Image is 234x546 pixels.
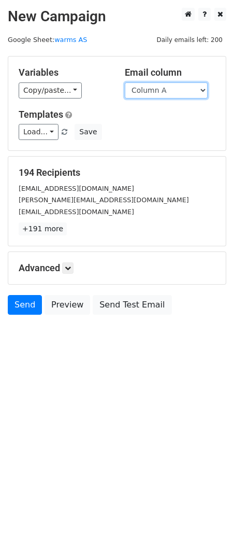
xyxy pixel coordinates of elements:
[19,67,109,78] h5: Variables
[8,295,42,315] a: Send
[8,36,87,44] small: Google Sheet:
[19,167,215,178] h5: 194 Recipients
[153,36,226,44] a: Daily emails left: 200
[19,109,63,120] a: Templates
[19,196,189,204] small: [PERSON_NAME][EMAIL_ADDRESS][DOMAIN_NAME]
[19,82,82,99] a: Copy/paste...
[19,262,215,274] h5: Advanced
[19,222,67,235] a: +191 more
[19,185,134,192] small: [EMAIL_ADDRESS][DOMAIN_NAME]
[125,67,215,78] h5: Email column
[93,295,171,315] a: Send Test Email
[8,8,226,25] h2: New Campaign
[19,124,58,140] a: Load...
[19,208,134,216] small: [EMAIL_ADDRESS][DOMAIN_NAME]
[45,295,90,315] a: Preview
[153,34,226,46] span: Daily emails left: 200
[75,124,101,140] button: Save
[182,496,234,546] iframe: Chat Widget
[54,36,87,44] a: warms AS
